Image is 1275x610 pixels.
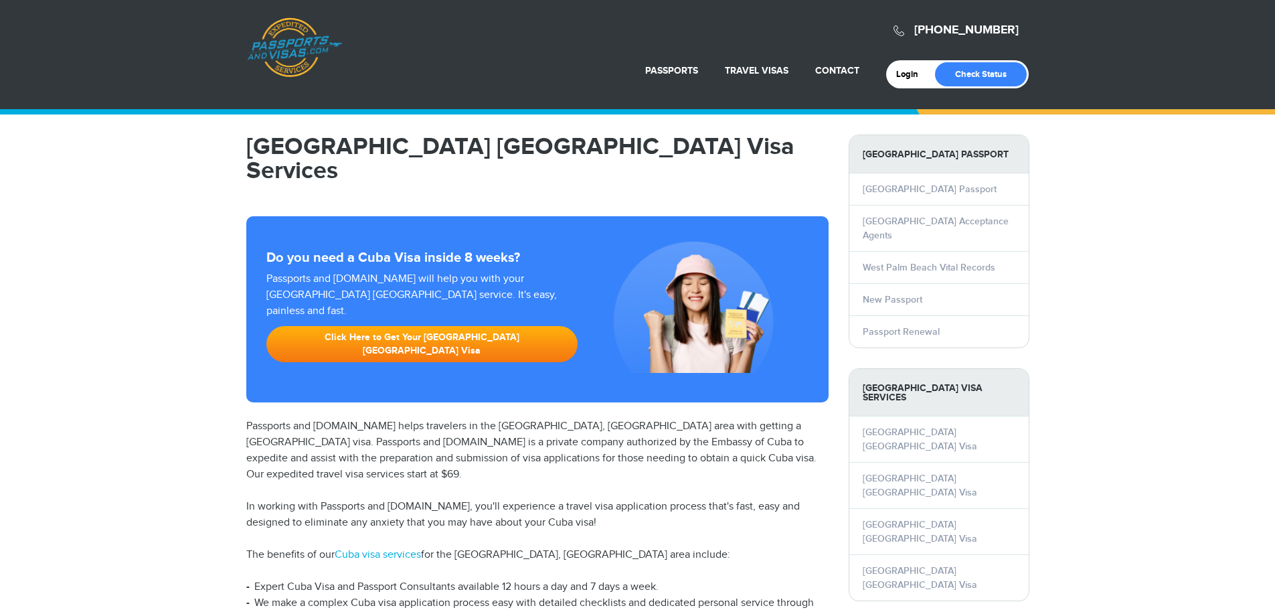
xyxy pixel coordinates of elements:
a: Passports & [DOMAIN_NAME] [247,17,342,78]
strong: [GEOGRAPHIC_DATA] Visa Services [849,369,1029,416]
a: [GEOGRAPHIC_DATA] Acceptance Agents [863,216,1009,241]
p: In working with Passports and [DOMAIN_NAME], you'll experience a travel visa application process ... [246,499,829,531]
a: Passports [645,65,698,76]
a: [PHONE_NUMBER] [914,23,1019,37]
a: Check Status [935,62,1027,86]
a: [GEOGRAPHIC_DATA] [GEOGRAPHIC_DATA] Visa [863,473,977,498]
strong: Do you need a Cuba Visa inside 8 weeks? [266,250,809,266]
a: [GEOGRAPHIC_DATA] Passport [863,183,997,195]
a: Login [896,69,928,80]
div: Passports and [DOMAIN_NAME] will help you with your [GEOGRAPHIC_DATA] [GEOGRAPHIC_DATA] service. ... [261,271,584,369]
a: [GEOGRAPHIC_DATA] [GEOGRAPHIC_DATA] Visa [863,427,977,452]
a: Passport Renewal [863,326,940,337]
a: Cuba visa services [335,548,421,561]
a: [GEOGRAPHIC_DATA] [GEOGRAPHIC_DATA] Visa [863,519,977,544]
a: New Passport [863,294,922,305]
strong: [GEOGRAPHIC_DATA] Passport [849,135,1029,173]
a: [GEOGRAPHIC_DATA] [GEOGRAPHIC_DATA] Visa [863,565,977,591]
a: Contact [815,65,859,76]
a: Click Here to Get Your [GEOGRAPHIC_DATA] [GEOGRAPHIC_DATA] Visa [266,326,578,362]
p: The benefits of our for the [GEOGRAPHIC_DATA], [GEOGRAPHIC_DATA] area include: [246,547,829,563]
a: West Palm Beach Vital Records [863,262,995,273]
a: Travel Visas [725,65,788,76]
h1: [GEOGRAPHIC_DATA] [GEOGRAPHIC_DATA] Visa Services [246,135,829,183]
p: Passports and [DOMAIN_NAME] helps travelers in the [GEOGRAPHIC_DATA], [GEOGRAPHIC_DATA] area with... [246,418,829,483]
li: Expert Cuba Visa and Passport Consultants available 12 hours a day and 7 days a week. [246,579,829,595]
